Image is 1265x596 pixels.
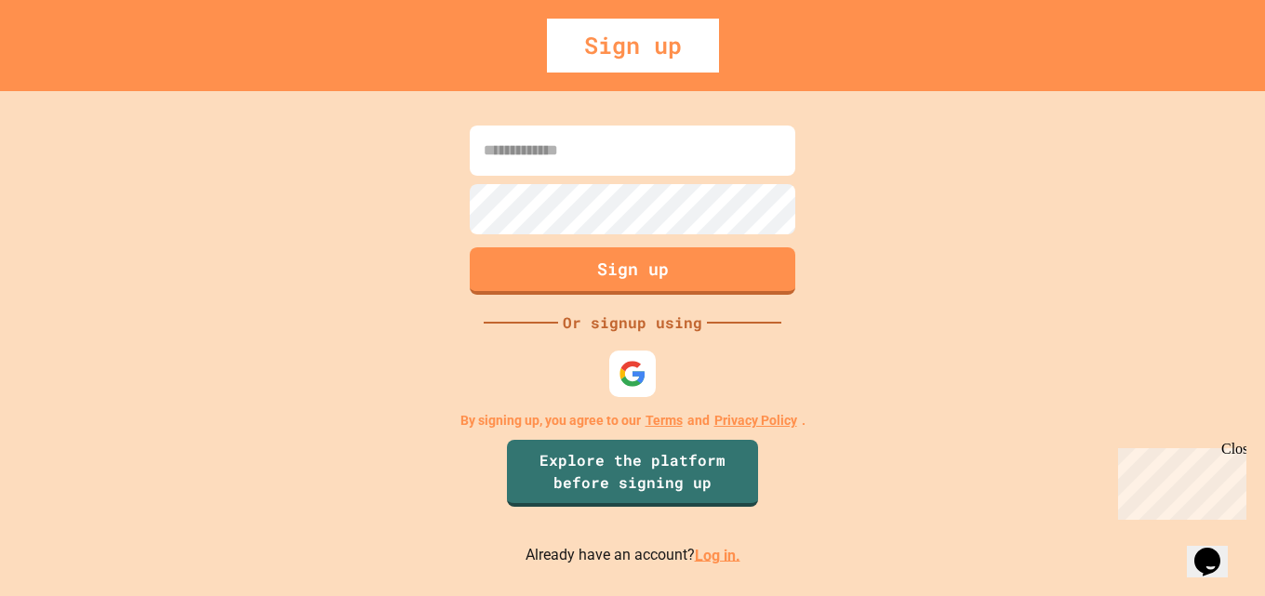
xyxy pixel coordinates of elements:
a: Explore the platform before signing up [507,440,758,507]
iframe: chat widget [1187,522,1246,577]
button: Sign up [470,247,795,295]
a: Privacy Policy [714,411,797,430]
img: google-icon.svg [619,360,646,388]
div: Or signup using [558,311,707,334]
a: Terms [646,411,683,430]
iframe: chat widget [1111,441,1246,520]
p: Already have an account? [526,544,740,567]
div: Sign up [547,19,719,73]
div: Chat with us now!Close [7,7,128,118]
p: By signing up, you agree to our and . [460,411,806,430]
a: Log in. [695,546,740,563]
